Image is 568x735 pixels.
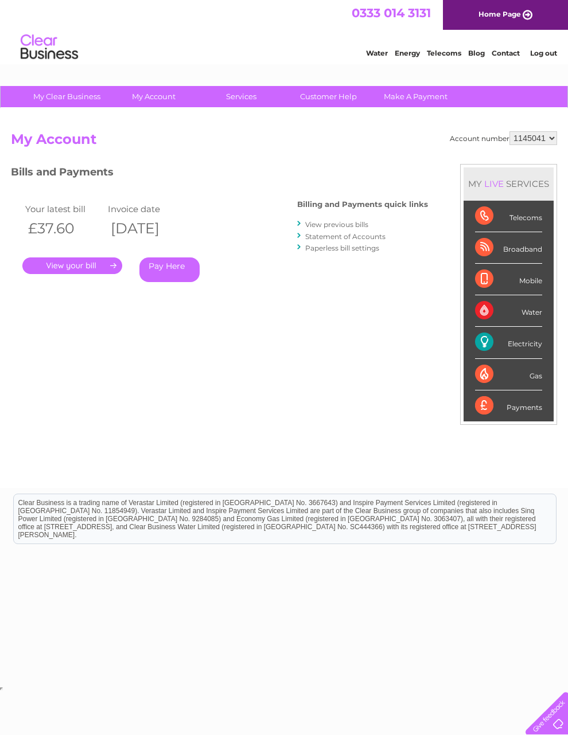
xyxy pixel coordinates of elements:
[475,232,542,264] div: Broadband
[468,49,485,57] a: Blog
[450,131,557,145] div: Account number
[427,49,461,57] a: Telecoms
[105,201,188,217] td: Invoice date
[139,257,200,282] a: Pay Here
[352,6,431,20] a: 0333 014 3131
[11,131,557,153] h2: My Account
[482,178,506,189] div: LIVE
[297,200,428,209] h4: Billing and Payments quick links
[368,86,463,107] a: Make A Payment
[492,49,520,57] a: Contact
[475,201,542,232] div: Telecoms
[281,86,376,107] a: Customer Help
[475,264,542,295] div: Mobile
[475,327,542,358] div: Electricity
[475,359,542,390] div: Gas
[475,295,542,327] div: Water
[105,217,188,240] th: [DATE]
[20,30,79,65] img: logo.png
[107,86,201,107] a: My Account
[530,49,557,57] a: Log out
[14,6,556,56] div: Clear Business is a trading name of Verastar Limited (registered in [GEOGRAPHIC_DATA] No. 3667643...
[305,220,368,229] a: View previous bills
[22,257,122,274] a: .
[305,244,379,252] a: Paperless bill settings
[194,86,289,107] a: Services
[22,201,105,217] td: Your latest bill
[464,167,554,200] div: MY SERVICES
[20,86,114,107] a: My Clear Business
[395,49,420,57] a: Energy
[22,217,105,240] th: £37.60
[305,232,386,241] a: Statement of Accounts
[475,390,542,421] div: Payments
[11,164,428,184] h3: Bills and Payments
[366,49,388,57] a: Water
